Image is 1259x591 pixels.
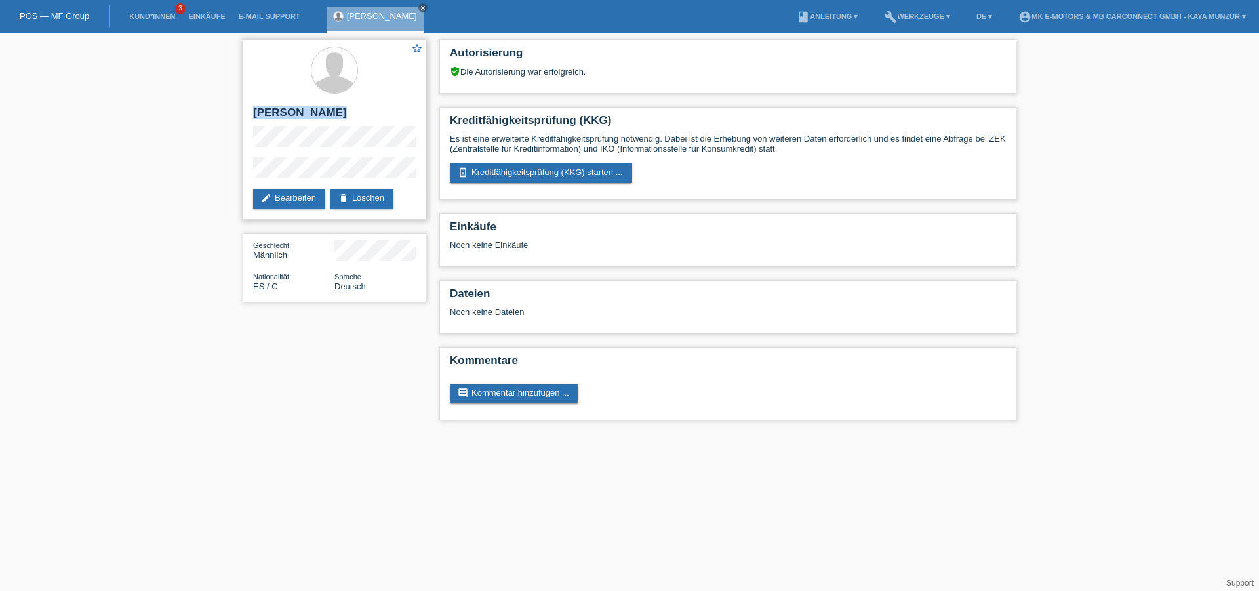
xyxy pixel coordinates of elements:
a: commentKommentar hinzufügen ... [450,384,578,403]
div: Noch keine Einkäufe [450,240,1006,260]
span: Geschlecht [253,241,289,249]
i: build [884,10,897,24]
a: Einkäufe [182,12,231,20]
h2: Autorisierung [450,47,1006,66]
a: Support [1226,579,1254,588]
i: book [797,10,810,24]
a: star_border [411,43,423,56]
span: Deutsch [334,281,366,291]
h2: Einkäufe [450,220,1006,240]
div: Noch keine Dateien [450,307,850,317]
div: Die Autorisierung war erfolgreich. [450,66,1006,77]
h2: Kreditfähigkeitsprüfung (KKG) [450,114,1006,134]
i: edit [261,193,271,203]
span: Nationalität [253,273,289,281]
span: Sprache [334,273,361,281]
a: perm_device_informationKreditfähigkeitsprüfung (KKG) starten ... [450,163,632,183]
a: POS — MF Group [20,11,89,21]
a: buildWerkzeuge ▾ [877,12,957,20]
i: account_circle [1018,10,1031,24]
a: bookAnleitung ▾ [790,12,864,20]
a: deleteLöschen [330,189,393,209]
span: 3 [175,3,186,14]
i: verified_user [450,66,460,77]
h2: Kommentare [450,354,1006,374]
a: account_circleMK E-MOTORS & MB CarConnect GmbH - Kaya Munzur ▾ [1012,12,1252,20]
a: DE ▾ [970,12,999,20]
i: comment [458,388,468,398]
i: close [420,5,426,11]
a: editBearbeiten [253,189,325,209]
i: perm_device_information [458,167,468,178]
i: star_border [411,43,423,54]
a: Kund*innen [123,12,182,20]
h2: Dateien [450,287,1006,307]
span: Spanien / C / 20.08.1989 [253,281,278,291]
a: E-Mail Support [232,12,307,20]
p: Es ist eine erweiterte Kreditfähigkeitsprüfung notwendig. Dabei ist die Erhebung von weiteren Dat... [450,134,1006,153]
h2: [PERSON_NAME] [253,106,416,126]
a: close [418,3,428,12]
a: [PERSON_NAME] [347,11,417,21]
div: Männlich [253,240,334,260]
i: delete [338,193,349,203]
